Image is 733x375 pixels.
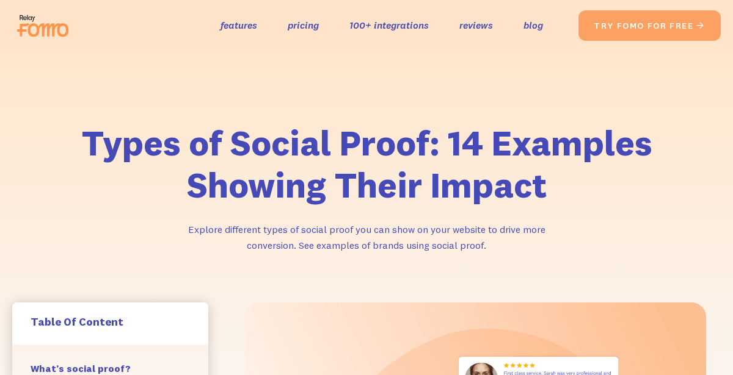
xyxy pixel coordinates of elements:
a: features [221,16,257,34]
a: pricing [288,16,319,34]
span:  [696,20,706,31]
strong: What’s social proof? [31,362,131,374]
a: 100+ integrations [349,16,429,34]
a: blog [523,16,543,34]
a: try fomo for free [578,10,721,41]
a: reviews [459,16,493,34]
p: Explore different types of social proof you can show on your website to drive more conversion. Se... [183,221,550,254]
h5: Table Of Content [31,315,190,329]
h1: Types of Social Proof: 14 Examples Showing Their Impact [55,122,678,207]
